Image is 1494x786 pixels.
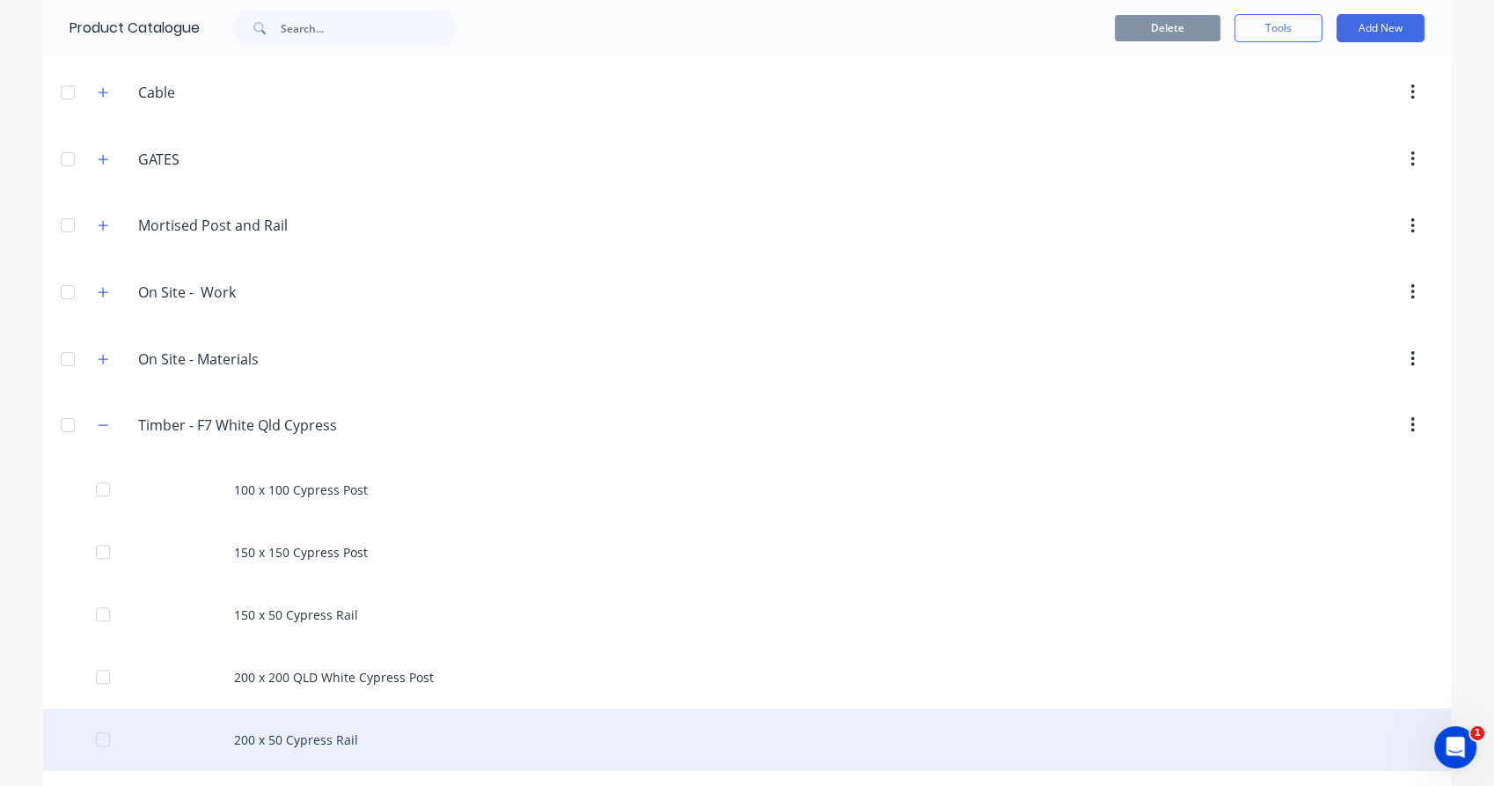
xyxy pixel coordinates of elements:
input: Search... [281,11,455,46]
input: Enter category name [138,282,347,303]
div: 150 x 50 Cypress Rail [43,584,1451,646]
span: 1 [1470,726,1484,740]
input: Enter category name [138,215,347,236]
div: 150 x 150 Cypress Post [43,521,1451,584]
button: Delete [1115,15,1220,41]
div: 200 x 50 Cypress Rail [43,709,1451,771]
div: 200 x 200 QLD White Cypress Post [43,646,1451,709]
input: Enter category name [138,82,347,103]
input: Enter category name [138,415,347,436]
input: Enter category name [138,149,347,170]
button: Add New [1337,14,1424,42]
iframe: Intercom live chat [1434,726,1476,768]
button: Tools [1234,14,1322,42]
div: 100 x 100 Cypress Post [43,459,1451,521]
input: Enter category name [138,349,347,370]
